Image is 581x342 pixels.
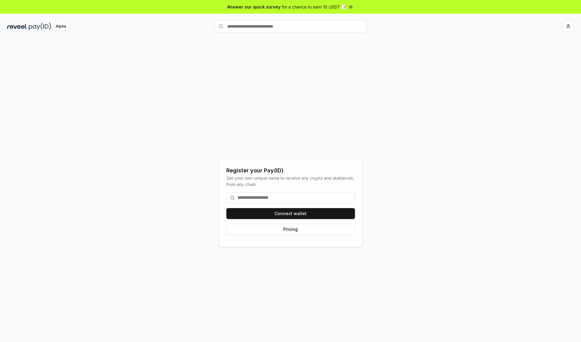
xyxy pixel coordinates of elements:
div: Get your own unique name to receive any crypto and stablecoin, from any chain [226,175,355,188]
button: Pricing [226,224,355,235]
span: Answer our quick survey [227,4,281,10]
img: reveel_dark [7,23,28,30]
div: Alpha [52,23,69,30]
div: Register your Pay(ID) [226,166,355,175]
span: for a chance to earn 10 USDT 📝 [282,4,346,10]
img: pay_id [29,23,51,30]
button: Connect wallet [226,208,355,219]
